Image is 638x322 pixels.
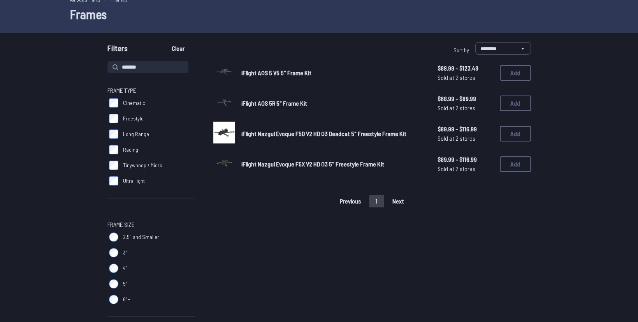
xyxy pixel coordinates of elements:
span: iFlight AOS 5 V5 5" Frame Kit [241,69,311,76]
span: Sold at 2 stores [438,73,494,82]
span: 4" [123,264,127,272]
img: image [213,61,235,83]
img: image [213,152,235,174]
span: Sold at 2 stores [438,103,494,113]
button: Add [500,156,531,172]
span: $88.99 - $123.49 [438,64,494,73]
span: Ultra-light [123,177,145,185]
span: $68.99 - $89.99 [438,94,494,103]
a: iFlight Nazgul Evoque F5D V2 HD O3 Deadcat 5" Freestyle Frame Kit [241,129,425,138]
span: Sort by [453,47,469,53]
input: 2.5" and Smaller [109,232,118,242]
a: image [213,152,235,176]
span: iFlight AOS 5R 5" Frame Kit [241,99,307,107]
a: iFlight AOS 5 V5 5" Frame Kit [241,68,425,78]
img: image [213,122,235,143]
span: Freestyle [123,115,144,122]
span: 2.5" and Smaller [123,233,159,241]
button: Clear [165,42,191,55]
input: Tinywhoop / Micro [109,161,118,170]
span: Cinematic [123,99,145,107]
select: Sort by [475,42,531,55]
input: Ultra-light [109,176,118,186]
input: Racing [109,145,118,154]
span: Racing [123,146,138,154]
button: Add [500,126,531,142]
button: Add [500,65,531,81]
span: $89.99 - $116.99 [438,124,494,134]
a: iFlight Nazgul Evoque F5X V2 HD O3 5" Freestyle Frame Kit [241,159,425,169]
a: image [213,91,235,115]
input: Freestyle [109,114,118,123]
span: iFlight Nazgul Evoque F5D V2 HD O3 Deadcat 5" Freestyle Frame Kit [241,130,406,137]
span: 6"+ [123,295,130,303]
input: 4" [109,264,118,273]
span: iFlight Nazgul Evoque F5X V2 HD O3 5" Freestyle Frame Kit [241,160,384,168]
input: Long Range [109,129,118,139]
span: 3" [123,249,128,257]
span: Long Range [123,130,149,138]
span: Frame Type [107,86,136,95]
a: image [213,122,235,146]
span: Sold at 2 stores [438,134,494,143]
span: Sold at 2 stores [438,164,494,173]
span: 5" [123,280,128,288]
h1: Frames [70,5,568,23]
button: 1 [369,195,384,207]
img: image [213,91,235,113]
span: Filters [107,42,128,58]
span: Tinywhoop / Micro [123,161,162,169]
input: Cinematic [109,98,118,108]
button: Add [500,96,531,111]
span: $89.99 - $116.99 [438,155,494,164]
input: 3" [109,248,118,257]
span: Frame Size [107,220,135,229]
input: 5" [109,279,118,288]
a: image [213,61,235,85]
a: iFlight AOS 5R 5" Frame Kit [241,99,425,108]
input: 6"+ [109,295,118,304]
